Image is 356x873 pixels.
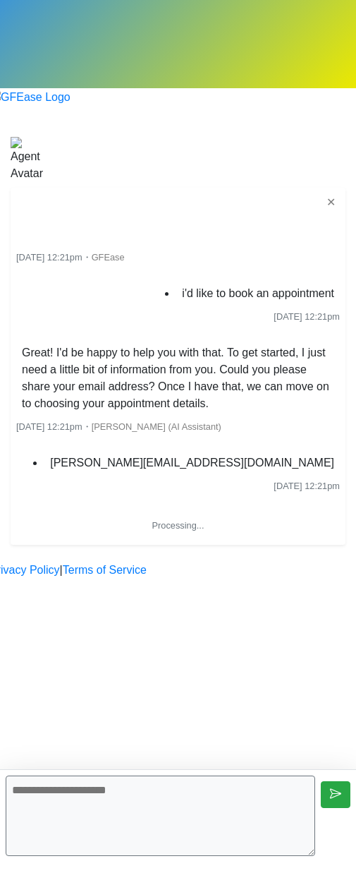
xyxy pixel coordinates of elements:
[152,520,204,531] span: Processing...
[16,421,82,432] span: [DATE] 12:21pm
[16,252,82,263] span: [DATE] 12:21pm
[16,342,340,415] li: Great! I'd be happy to help you with that. To get started, I just need a little bit of informatio...
[16,252,125,263] small: ・
[60,562,63,579] a: |
[274,481,340,491] span: [DATE] 12:21pm
[176,282,340,305] li: i'd like to book an appointment
[322,193,340,212] button: ✕
[11,137,49,182] img: Agent Avatar
[92,421,221,432] span: [PERSON_NAME] (AI Assistant)
[16,421,221,432] small: ・
[63,562,147,579] a: Terms of Service
[92,252,125,263] span: GFEase
[44,452,340,474] li: [PERSON_NAME][EMAIL_ADDRESS][DOMAIN_NAME]
[274,311,340,322] span: [DATE] 12:21pm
